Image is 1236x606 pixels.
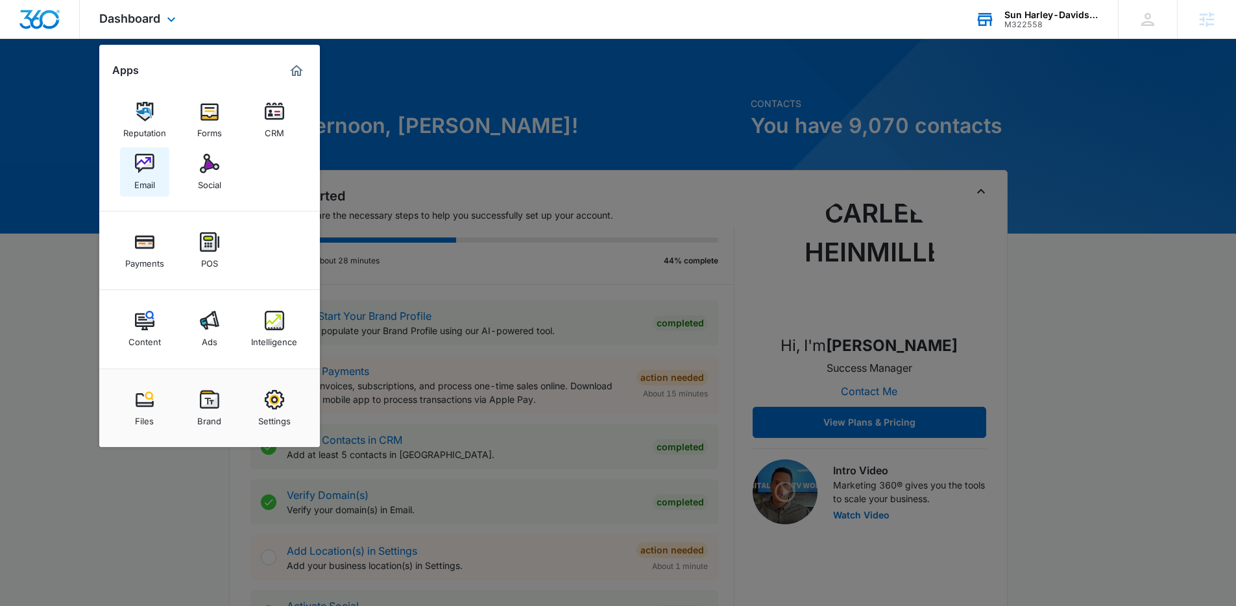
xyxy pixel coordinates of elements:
[286,60,307,81] a: Marketing 360® Dashboard
[134,173,155,190] div: Email
[128,330,161,347] div: Content
[120,304,169,354] a: Content
[185,226,234,275] a: POS
[120,95,169,145] a: Reputation
[120,147,169,197] a: Email
[185,147,234,197] a: Social
[250,304,299,354] a: Intelligence
[185,95,234,145] a: Forms
[258,409,291,426] div: Settings
[1004,10,1099,20] div: account name
[197,409,221,426] div: Brand
[99,12,160,25] span: Dashboard
[125,252,164,269] div: Payments
[250,383,299,433] a: Settings
[120,226,169,275] a: Payments
[265,121,284,138] div: CRM
[185,383,234,433] a: Brand
[197,121,222,138] div: Forms
[250,95,299,145] a: CRM
[202,330,217,347] div: Ads
[123,121,166,138] div: Reputation
[1004,20,1099,29] div: account id
[198,173,221,190] div: Social
[185,304,234,354] a: Ads
[201,252,218,269] div: POS
[135,409,154,426] div: Files
[112,64,139,77] h2: Apps
[251,330,297,347] div: Intelligence
[120,383,169,433] a: Files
